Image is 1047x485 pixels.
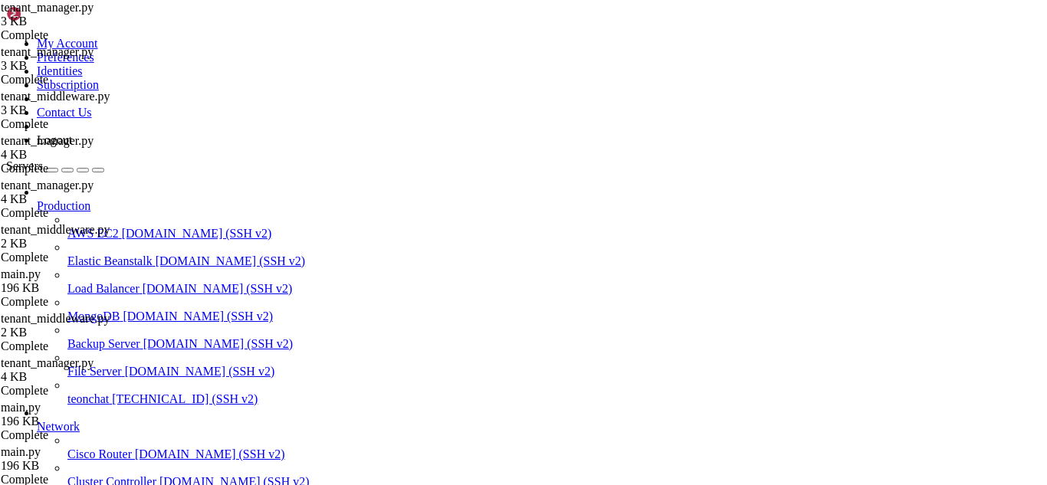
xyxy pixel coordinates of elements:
[6,274,848,285] x-row: [DATE] 02:01:17 teonchat gunicorn[1359615]: File "<frozen importlib._bootstrap>", line 935, in _l...
[6,253,848,264] x-row: [DATE] 02:01:17 teonchat gunicorn[1359615]: File "<frozen importlib._bootstrap>", line 1360, in _...
[1,103,143,117] div: 3 KB
[1,28,143,42] div: Complete
[1,223,110,236] span: tenant_middleware.py
[1,312,110,325] span: tenant_middleware.py
[1,251,143,264] div: Complete
[1,134,94,147] span: tenant_manager.py
[1,237,143,251] div: 2 KB
[1,1,143,28] span: tenant_manager.py
[1,134,143,162] span: tenant_manager.py
[1,223,143,251] span: tenant_middleware.py
[1,179,143,206] span: tenant_manager.py
[1,339,143,353] div: Complete
[1,459,143,473] div: 196 KB
[1,312,143,339] span: tenant_middleware.py
[6,349,848,360] x-row: [DATE] 02:01:17 teonchat gunicorn[1359615]: [[DATE] 02:01:17 +0000] [1359615] [INFO] Worker exiti...
[6,328,848,339] x-row: [DATE] 02:01:17 teonchat gunicorn[1359615]: ImportError: cannot import name 'TenantManager' from ...
[6,242,848,253] x-row: [DATE] 02:01:17 teonchat gunicorn[1359615]: File "<frozen importlib._bootstrap>", line 1387, in _...
[1,370,143,384] div: 4 KB
[1,45,143,73] span: tenant_manager.py
[6,124,848,135] x-row: [DATE] 02:01:17 teonchat gunicorn[1359615]: File "/root/meuapp/flaskmkdir/oficial/app_delivery/ve...
[6,92,848,103] x-row: .py", line 57, in load
[6,6,848,17] x-row: e.py", line 147, in load_wsgi
[1,117,143,131] div: Complete
[6,360,848,371] x-row: ^C
[1,148,143,162] div: 4 KB
[1,267,143,295] span: main.py
[1,401,41,414] span: main.py
[6,296,848,306] x-row: [DATE] 02:01:17 teonchat gunicorn[1359615]: File "<frozen importlib._bootstrap>", line 488, in _c...
[6,135,848,146] x-row: .py", line 47, in load_wsgiapp
[1,445,41,458] span: main.py
[1,356,94,369] span: tenant_manager.py
[1,192,143,206] div: 4 KB
[6,317,848,328] x-row: [DATE] 02:01:17 teonchat gunicorn[1359615]: from tenant_manager import TenantManager
[1,1,94,14] span: tenant_manager.py
[6,146,848,156] x-row: [DATE] 02:01:17 teonchat gunicorn[1359615]: return util.import_app([DOMAIN_NAME]_uri)
[1,15,143,28] div: 3 KB
[6,210,848,221] x-row: [DATE] 02:01:17 teonchat gunicorn[1359615]: File "/usr/lib/python3.12/importlib/__init__.py", lin...
[6,188,848,199] x-row: [DATE] 02:01:17 teonchat gunicorn[1359615]: mod = importlib.import_module(module)
[6,113,848,124] x-row: [DATE] 02:01:17 teonchat gunicorn[1359615]: ^^^^^^^^^^^^^^^^^^^
[6,339,848,349] x-row: delivery/tenant_manager.py)
[1,445,143,473] span: main.py
[1,162,143,175] div: Complete
[355,371,360,382] div: (63, 34)
[6,81,848,92] x-row: [DATE] 02:01:17 teonchat gunicorn[1359615]: File "/root/meuapp/flaskmkdir/oficial/app_delivery/ve...
[1,206,143,220] div: Complete
[6,103,848,113] x-row: [DATE] 02:01:17 teonchat gunicorn[1359615]: return self.load_wsgiapp()
[6,167,848,178] x-row: [DATE] 02:01:17 teonchat gunicorn[1359615]: File "/root/meuapp/flaskmkdir/oficial/app_delivery/ve...
[1,428,143,442] div: Complete
[6,285,848,296] x-row: [DATE] 02:01:17 teonchat gunicorn[1359615]: File "<frozen importlib._bootstrap_external>", line 9...
[1,179,94,192] span: tenant_manager.py
[1,90,110,103] span: tenant_middleware.py
[6,38,848,49] x-row: [DATE] 02:01:17 teonchat gunicorn[1359615]: File "/root/meuapp/flaskmkdir/oficial/app_delivery/ve...
[6,70,848,81] x-row: [DATE] 02:01:17 teonchat gunicorn[1359615]: ^^^^^^^^^^^
[6,306,848,317] x-row: [DATE] 02:01:17 teonchat gunicorn[1359615]: File "/root/meuapp/flaskmkdir/oficial/app_delivery/ma...
[6,199,848,210] x-row: [DATE] 02:01:17 teonchat gunicorn[1359615]: ^^^^^^^^^^^^^^^^^^^^^^^^^^^^^^^
[1,90,143,117] span: tenant_middleware.py
[6,231,848,242] x-row: [DATE] 02:01:17 teonchat gunicorn[1359615]: ^^^^^^^^^^^^^^^^^^^^^^^^^^^^^^^^^^^^^^^^^^^^^^^^^^^^
[1,384,143,398] div: Complete
[1,295,143,309] div: Complete
[6,28,848,38] x-row: [DATE] 02:01:17 teonchat gunicorn[1359615]: ^^^^^^^^^^^^^^^
[1,415,143,428] div: 196 KB
[1,267,41,280] span: main.py
[1,326,143,339] div: 2 KB
[1,401,143,428] span: main.py
[6,264,848,274] x-row: [DATE] 02:01:17 teonchat gunicorn[1359615]: File "<frozen importlib._bootstrap>", line 1331, in _...
[6,371,848,382] x-row: (venv) root@teonchat:~/meuapp/flaskmkdir/oficial/app_delivery#
[6,60,848,70] x-row: [DATE] 02:01:17 teonchat gunicorn[1359615]: self.callable = self.load()
[1,281,143,295] div: 196 KB
[6,156,848,167] x-row: [DATE] 02:01:17 teonchat gunicorn[1359615]: ^^^^^^^^^^^^^^^^^^^^^^^^^^^^^
[6,221,848,231] x-row: [DATE] 02:01:17 teonchat gunicorn[1359615]: return _bootstrap._gcd_import(name[level:], package, ...
[6,49,848,60] x-row: ", line 66, in wsgi
[1,59,143,73] div: 3 KB
[6,17,848,28] x-row: [DATE] 02:01:17 teonchat gunicorn[1359615]: self.wsgi = self.app.wsgi()
[6,178,848,188] x-row: ine 370, in import_app
[1,45,94,58] span: tenant_manager.py
[1,73,143,87] div: Complete
[1,356,143,384] span: tenant_manager.py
